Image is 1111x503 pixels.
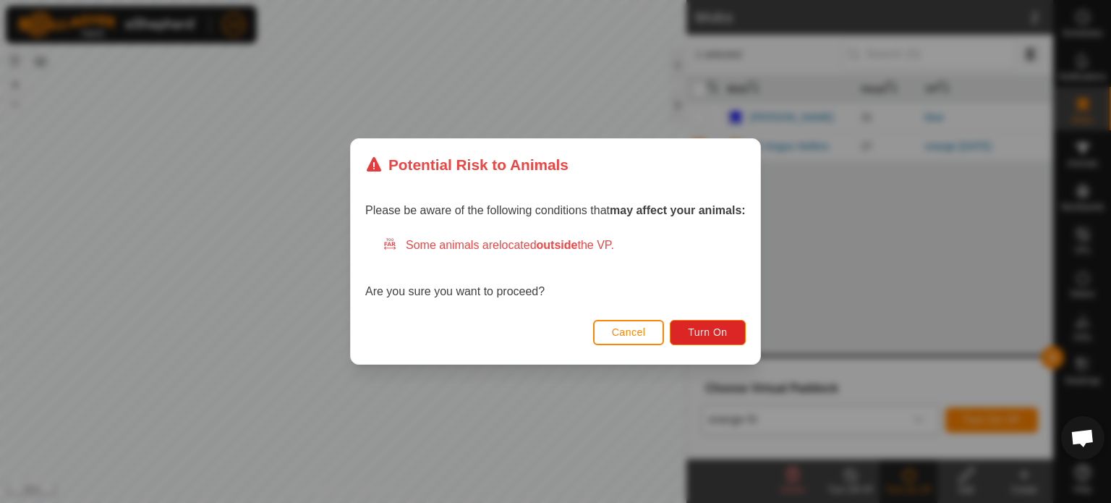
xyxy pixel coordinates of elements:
button: Turn On [671,320,746,345]
strong: outside [537,239,578,251]
div: Some animals are [383,237,746,254]
span: Cancel [612,326,646,338]
div: Are you sure you want to proceed? [365,237,746,300]
span: located the VP. [499,239,614,251]
button: Cancel [593,320,665,345]
div: Open chat [1061,416,1104,460]
strong: may affect your animals: [610,204,746,216]
span: Turn On [689,326,728,338]
div: Potential Risk to Animals [365,153,569,176]
span: Please be aware of the following conditions that [365,204,746,216]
